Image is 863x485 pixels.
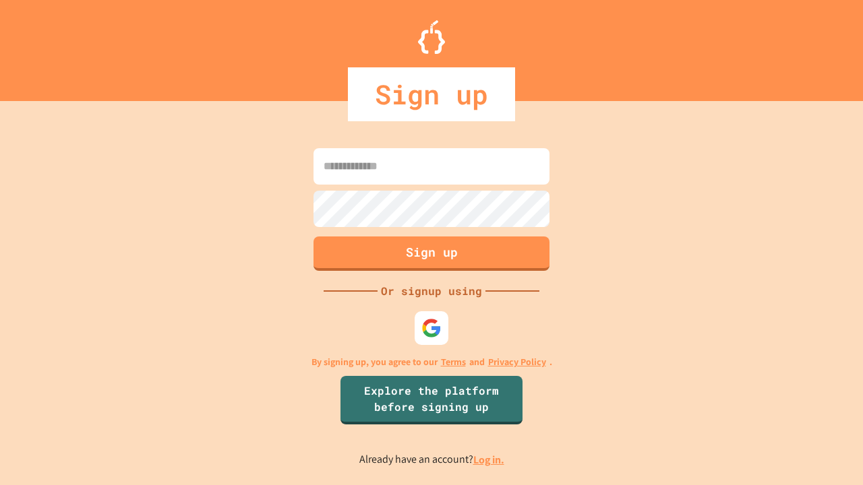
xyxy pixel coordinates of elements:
[418,20,445,54] img: Logo.svg
[348,67,515,121] div: Sign up
[378,283,485,299] div: Or signup using
[311,355,552,369] p: By signing up, you agree to our and .
[314,236,549,271] button: Sign up
[359,451,504,468] p: Already have an account?
[488,355,546,369] a: Privacy Policy
[441,355,466,369] a: Terms
[421,318,442,338] img: google-icon.svg
[473,453,504,467] a: Log in.
[340,376,523,424] a: Explore the platform before signing up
